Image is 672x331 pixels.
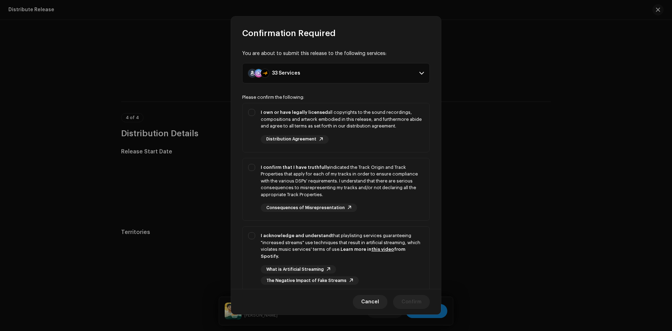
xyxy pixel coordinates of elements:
[261,247,405,258] strong: Learn more in from Spotify.
[242,226,430,294] p-togglebutton: I acknowledge and understandthat playlisting services guaranteeing "increased streams" use techni...
[261,164,424,198] div: indicated the Track Origin and Track Properties that apply for each of my tracks in order to ensu...
[242,28,336,39] span: Confirmation Required
[242,103,430,152] p-togglebutton: I own or have legally licensedall copyrights to the sound recordings, compositions and artwork em...
[266,278,346,283] span: The Negative Impact of Fake Streams
[242,50,430,57] div: You are about to submit this release to the following services:
[261,110,328,115] strong: I own or have legally licensed
[261,165,329,170] strong: I confirm that I have truthfully
[261,109,424,130] div: all copyrights to the sound recordings, compositions and artwork embodied in this release, and fu...
[261,232,424,260] div: that playlisting services guaranteeing "increased streams" use techniques that result in artifici...
[261,233,332,238] strong: I acknowledge and understand
[272,70,300,76] div: 33 Services
[242,158,430,221] p-togglebutton: I confirm that I have truthfullyindicated the Track Origin and Track Properties that apply for ea...
[266,137,316,142] span: Distribution Agreement
[266,206,345,210] span: Consequences of Misrepresentation
[393,295,430,309] button: Confirm
[401,295,421,309] span: Confirm
[242,95,430,100] div: Please confirm the following:
[361,295,379,309] span: Cancel
[353,295,387,309] button: Cancel
[242,63,430,83] p-accordion-header: 33 Services
[266,267,324,272] span: What is Artificial Streaming
[371,247,394,251] a: this video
